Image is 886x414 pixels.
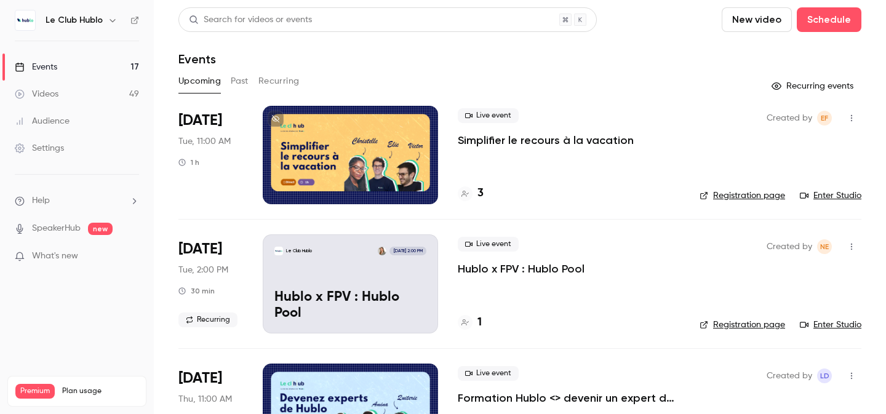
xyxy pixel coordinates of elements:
[88,223,113,235] span: new
[15,10,35,30] img: Le Club Hublo
[32,194,50,207] span: Help
[797,7,861,32] button: Schedule
[817,111,832,125] span: Elie Fol
[178,52,216,66] h1: Events
[124,251,139,262] iframe: Noticeable Trigger
[389,247,426,255] span: [DATE] 2:00 PM
[378,247,386,255] img: Noelia Enriquez
[458,314,482,331] a: 1
[800,319,861,331] a: Enter Studio
[458,391,680,405] a: Formation Hublo <> devenir un expert de la plateforme !
[477,185,484,202] h4: 3
[700,319,785,331] a: Registration page
[15,88,58,100] div: Videos
[767,368,812,383] span: Created by
[32,250,78,263] span: What's new
[263,234,438,333] a: Hublo x FPV : Hublo PoolLe Club HubloNoelia Enriquez[DATE] 2:00 PMHublo x FPV : Hublo Pool
[178,106,243,204] div: Sep 30 Tue, 11:00 AM (Europe/Paris)
[178,157,199,167] div: 1 h
[15,142,64,154] div: Settings
[458,185,484,202] a: 3
[458,133,634,148] a: Simplifier le recours à la vacation
[178,111,222,130] span: [DATE]
[722,7,792,32] button: New video
[46,14,103,26] h6: Le Club Hublo
[458,108,519,123] span: Live event
[458,237,519,252] span: Live event
[178,234,243,333] div: Sep 30 Tue, 2:00 PM (Europe/Paris)
[178,312,237,327] span: Recurring
[767,239,812,254] span: Created by
[286,248,312,254] p: Le Club Hublo
[178,393,232,405] span: Thu, 11:00 AM
[274,290,426,322] p: Hublo x FPV : Hublo Pool
[821,111,828,125] span: EF
[274,247,283,255] img: Hublo x FPV : Hublo Pool
[458,261,585,276] a: Hublo x FPV : Hublo Pool
[15,194,139,207] li: help-dropdown-opener
[231,71,249,91] button: Past
[767,111,812,125] span: Created by
[817,368,832,383] span: Leila Domec
[178,71,221,91] button: Upcoming
[189,14,312,26] div: Search for videos or events
[15,384,55,399] span: Premium
[178,239,222,259] span: [DATE]
[15,61,57,73] div: Events
[178,135,231,148] span: Tue, 11:00 AM
[477,314,482,331] h4: 1
[458,366,519,381] span: Live event
[766,76,861,96] button: Recurring events
[258,71,300,91] button: Recurring
[800,189,861,202] a: Enter Studio
[15,115,70,127] div: Audience
[178,286,215,296] div: 30 min
[62,386,138,396] span: Plan usage
[817,239,832,254] span: Noelia Enriquez
[178,368,222,388] span: [DATE]
[820,368,829,383] span: LD
[178,264,228,276] span: Tue, 2:00 PM
[32,222,81,235] a: SpeakerHub
[700,189,785,202] a: Registration page
[820,239,829,254] span: NE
